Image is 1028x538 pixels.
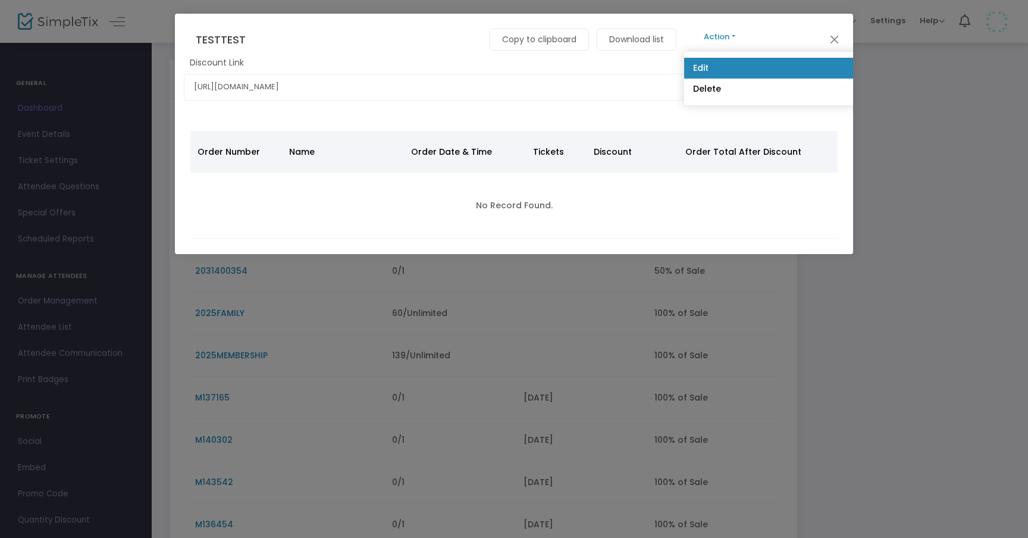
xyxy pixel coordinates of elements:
span: Discount [594,146,632,158]
span: Order Total After Discount [685,146,801,158]
button: Action [684,30,756,43]
button: Close [827,32,842,47]
div: Data table [190,131,838,239]
span: Order Date & Time [411,146,492,158]
span: Name [289,146,315,158]
span: Order Number [198,146,260,158]
m-panel-subtitle: Discount Link [190,57,244,69]
div: No Record Found. [198,187,830,223]
h4: TESTTEST [196,32,258,48]
span: Tickets [533,146,564,158]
